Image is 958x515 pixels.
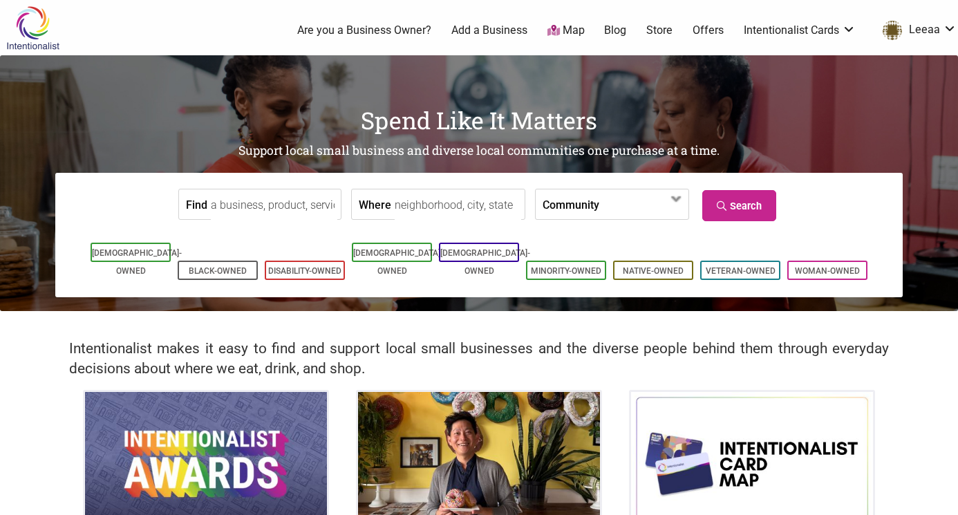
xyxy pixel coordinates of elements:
a: Add a Business [451,23,527,38]
input: a business, product, service [211,189,337,221]
a: Are you a Business Owner? [297,23,431,38]
label: Where [359,189,391,219]
a: Map [547,23,585,39]
a: Native-Owned [623,266,684,276]
a: Blog [604,23,626,38]
a: Leeaa [876,18,957,43]
a: Minority-Owned [531,266,601,276]
a: Woman-Owned [795,266,860,276]
label: Find [186,189,207,219]
a: Store [646,23,673,38]
a: [DEMOGRAPHIC_DATA]-Owned [353,248,443,276]
a: Veteran-Owned [706,266,776,276]
input: neighborhood, city, state [395,189,521,221]
a: Black-Owned [189,266,247,276]
a: Offers [693,23,724,38]
a: Disability-Owned [268,266,341,276]
a: Search [702,190,776,221]
a: [DEMOGRAPHIC_DATA]-Owned [440,248,530,276]
a: [DEMOGRAPHIC_DATA]-Owned [92,248,182,276]
h2: Intentionalist makes it easy to find and support local small businesses and the diverse people be... [69,339,889,379]
label: Community [543,189,599,219]
a: Intentionalist Cards [744,23,856,38]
